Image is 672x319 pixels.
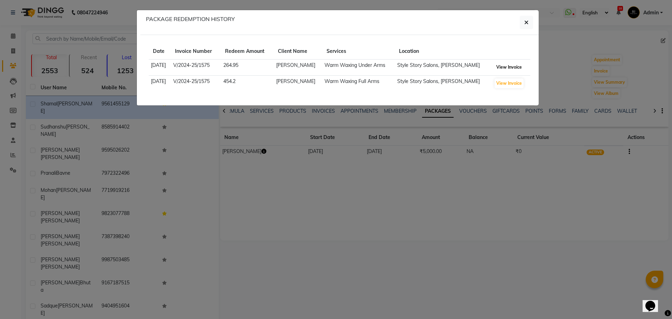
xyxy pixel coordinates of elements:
[322,43,395,60] th: Services
[395,60,491,76] td: Style Story Salons, [PERSON_NAME]
[171,75,221,91] td: V/2024-25/1575
[221,75,274,91] td: 454.2
[149,60,171,76] td: [DATE]
[274,43,322,60] th: Client Name
[171,60,221,76] td: V/2024-25/1575
[274,60,322,76] td: [PERSON_NAME]
[146,16,235,22] h6: PACKAGE REDEMPTION HISTORY
[395,43,491,60] th: Location
[171,43,221,60] th: Invoice Number
[149,43,171,60] th: Date
[495,62,524,72] button: View Invoice
[274,75,322,91] td: [PERSON_NAME]
[149,75,171,91] td: [DATE]
[221,43,274,60] th: Redeem Amount
[322,75,395,91] td: Warm Waxing Full Arms
[322,60,395,76] td: Warm Waxing Under Arms
[395,75,491,91] td: Style Story Salons, [PERSON_NAME]
[495,78,524,88] button: View Invoice
[643,291,665,312] iframe: chat widget
[221,60,274,76] td: 264.95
